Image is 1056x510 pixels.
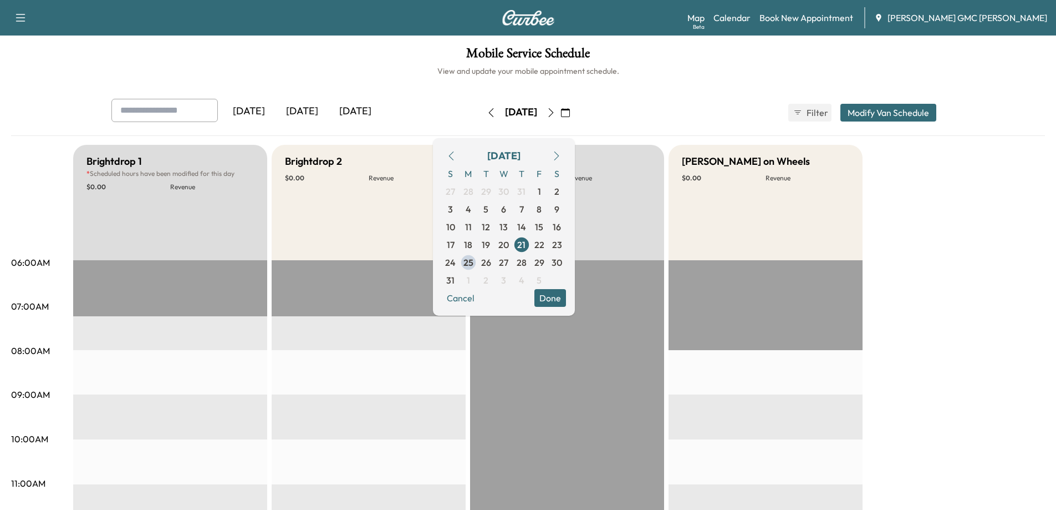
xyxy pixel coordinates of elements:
span: T [477,165,495,183]
span: 22 [534,238,544,251]
span: 29 [534,256,544,269]
div: [DATE] [222,99,276,124]
p: Scheduled hours have been modified for this day [86,169,254,178]
span: 11 [465,220,472,234]
span: 31 [517,185,526,198]
span: S [548,165,566,183]
span: 28 [463,185,473,198]
h1: Mobile Service Schedule [11,47,1045,65]
img: Curbee Logo [502,10,555,26]
div: [DATE] [505,105,537,119]
a: Calendar [713,11,751,24]
span: 3 [448,203,453,216]
span: 3 [501,274,506,287]
span: 2 [554,185,559,198]
span: 1 [467,274,470,287]
p: Revenue [766,174,849,183]
span: T [513,165,530,183]
span: Filter [807,106,827,119]
p: 07:00AM [11,300,49,313]
p: 08:00AM [11,344,50,357]
p: 09:00AM [11,388,50,401]
span: 14 [517,220,526,234]
span: 29 [481,185,491,198]
h5: [PERSON_NAME] on Wheels [682,154,810,169]
div: [DATE] [487,148,521,164]
span: 31 [446,274,455,287]
p: Revenue [170,183,254,191]
button: Filter [788,104,831,122]
span: 2 [483,274,488,287]
span: 26 [481,256,491,269]
p: $ 0.00 [285,174,369,183]
span: 20 [498,238,509,251]
span: 1 [538,185,541,198]
span: W [495,165,513,183]
span: M [460,165,477,183]
button: Modify Van Schedule [840,104,936,122]
span: 4 [466,203,471,216]
span: 17 [447,238,455,251]
span: 9 [554,203,559,216]
span: 30 [498,185,509,198]
button: Cancel [442,289,479,307]
span: 18 [464,238,472,251]
div: [DATE] [276,99,329,124]
span: 4 [519,274,524,287]
h5: Brightdrop 1 [86,154,142,169]
span: 27 [499,256,508,269]
p: 10:00AM [11,432,48,446]
span: 27 [446,185,455,198]
span: 5 [537,274,542,287]
span: S [442,165,460,183]
span: 21 [517,238,526,251]
span: 15 [535,220,543,234]
span: 19 [482,238,490,251]
h5: Brightdrop 2 [285,154,342,169]
span: 10 [446,220,455,234]
span: 12 [482,220,490,234]
div: [DATE] [329,99,382,124]
p: $ 0.00 [682,174,766,183]
span: F [530,165,548,183]
p: 11:00AM [11,477,45,490]
button: Done [534,289,566,307]
span: 16 [553,220,561,234]
a: Book New Appointment [759,11,853,24]
span: 5 [483,203,488,216]
p: 06:00AM [11,256,50,269]
span: 7 [519,203,524,216]
span: 8 [537,203,542,216]
span: 24 [445,256,456,269]
span: 23 [552,238,562,251]
span: 25 [463,256,473,269]
span: 30 [552,256,562,269]
span: [PERSON_NAME] GMC [PERSON_NAME] [887,11,1047,24]
span: 6 [501,203,506,216]
h6: View and update your mobile appointment schedule. [11,65,1045,77]
a: MapBeta [687,11,705,24]
div: Beta [693,23,705,31]
span: 28 [517,256,527,269]
span: 13 [499,220,508,234]
p: Revenue [369,174,452,183]
p: Revenue [567,174,651,183]
p: $ 0.00 [86,183,170,191]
